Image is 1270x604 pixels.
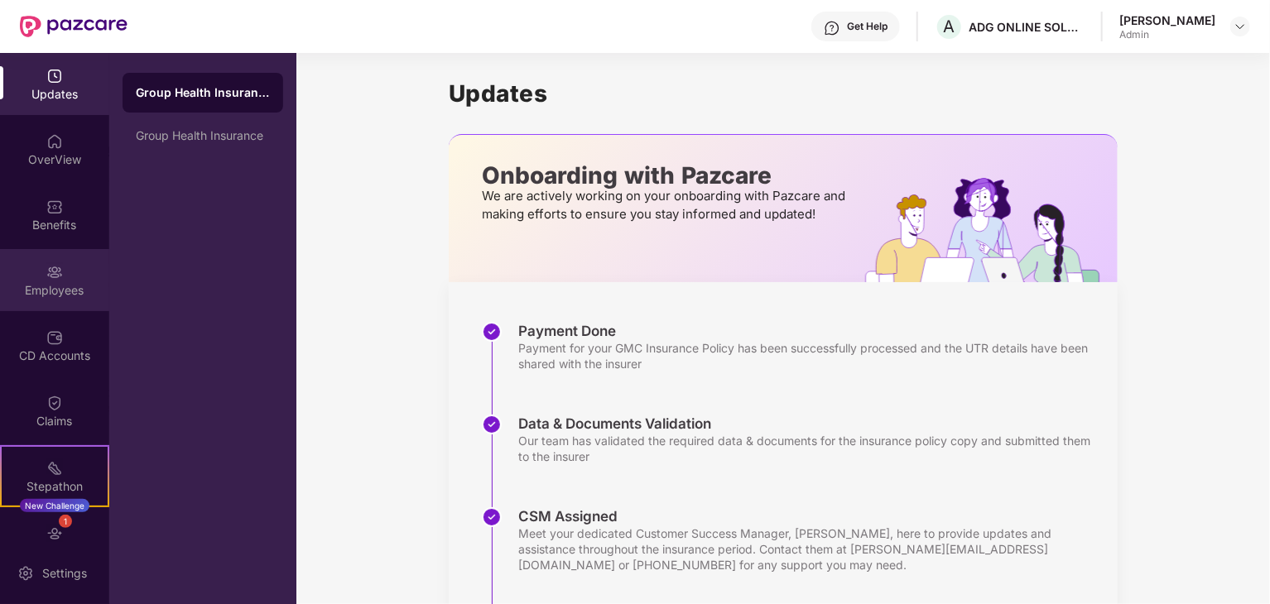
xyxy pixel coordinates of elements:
[847,20,888,33] div: Get Help
[46,525,63,542] img: svg+xml;base64,PHN2ZyBpZD0iRW5kb3JzZW1lbnRzIiB4bWxucz0iaHR0cDovL3d3dy53My5vcmcvMjAwMC9zdmciIHdpZH...
[46,133,63,150] img: svg+xml;base64,PHN2ZyBpZD0iSG9tZSIgeG1sbnM9Imh0dHA6Ly93d3cudzMub3JnLzIwMDAvc3ZnIiB3aWR0aD0iMjAiIG...
[518,507,1101,525] div: CSM Assigned
[136,84,270,101] div: Group Health Insurance
[482,415,502,434] img: svg+xml;base64,PHN2ZyBpZD0iU3RlcC1Eb25lLTMyeDMyIiB4bWxucz0iaHR0cDovL3d3dy53My5vcmcvMjAwMC9zdmciIH...
[449,79,1118,108] h1: Updates
[482,187,850,223] p: We are actively working on your onboarding with Pazcare and making efforts to ensure you stay inf...
[20,16,127,37] img: New Pazcare Logo
[482,322,502,342] img: svg+xml;base64,PHN2ZyBpZD0iU3RlcC1Eb25lLTMyeDMyIiB4bWxucz0iaHR0cDovL3d3dy53My5vcmcvMjAwMC9zdmciIH...
[518,322,1101,340] div: Payment Done
[46,199,63,215] img: svg+xml;base64,PHN2ZyBpZD0iQmVuZWZpdHMiIHhtbG5zPSJodHRwOi8vd3d3LnczLm9yZy8yMDAwL3N2ZyIgd2lkdGg9Ij...
[136,129,270,142] div: Group Health Insurance
[46,264,63,280] img: svg+xml;base64,PHN2ZyBpZD0iRW1wbG95ZWVzIiB4bWxucz0iaHR0cDovL3d3dy53My5vcmcvMjAwMC9zdmciIHdpZHRoPS...
[59,515,72,528] div: 1
[37,565,92,582] div: Settings
[518,340,1101,372] div: Payment for your GMC Insurance Policy has been successfully processed and the UTR details have be...
[46,68,63,84] img: svg+xml;base64,PHN2ZyBpZD0iVXBkYXRlZCIgeG1sbnM9Imh0dHA6Ly93d3cudzMub3JnLzIwMDAvc3ZnIiB3aWR0aD0iMj...
[518,525,1101,573] div: Meet your dedicated Customer Success Manager, [PERSON_NAME], here to provide updates and assistan...
[17,565,34,582] img: svg+xml;base64,PHN2ZyBpZD0iU2V0dGluZy0yMHgyMCIgeG1sbnM9Imh0dHA6Ly93d3cudzMub3JnLzIwMDAvc3ZnIiB3aW...
[482,168,850,183] p: Onboarding with Pazcare
[2,478,108,495] div: Stepathon
[1234,20,1247,33] img: svg+xml;base64,PHN2ZyBpZD0iRHJvcGRvd24tMzJ4MzIiIHhtbG5zPSJodHRwOi8vd3d3LnczLm9yZy8yMDAwL3N2ZyIgd2...
[518,433,1101,464] div: Our team has validated the required data & documents for the insurance policy copy and submitted ...
[46,395,63,411] img: svg+xml;base64,PHN2ZyBpZD0iQ2xhaW0iIHhtbG5zPSJodHRwOi8vd3d3LnczLm9yZy8yMDAwL3N2ZyIgd2lkdGg9IjIwIi...
[944,17,955,36] span: A
[969,19,1085,35] div: ADG ONLINE SOLUTIONS PRIVATE LIMITED
[1119,12,1215,28] div: [PERSON_NAME]
[46,460,63,477] img: svg+xml;base64,PHN2ZyB4bWxucz0iaHR0cDovL3d3dy53My5vcmcvMjAwMC9zdmciIHdpZHRoPSIyMSIgaGVpZ2h0PSIyMC...
[482,507,502,527] img: svg+xml;base64,PHN2ZyBpZD0iU3RlcC1Eb25lLTMyeDMyIiB4bWxucz0iaHR0cDovL3d3dy53My5vcmcvMjAwMC9zdmciIH...
[20,499,89,512] div: New Challenge
[1119,28,1215,41] div: Admin
[824,20,840,36] img: svg+xml;base64,PHN2ZyBpZD0iSGVscC0zMngzMiIgeG1sbnM9Imh0dHA6Ly93d3cudzMub3JnLzIwMDAvc3ZnIiB3aWR0aD...
[865,178,1118,282] img: hrOnboarding
[46,329,63,346] img: svg+xml;base64,PHN2ZyBpZD0iQ0RfQWNjb3VudHMiIGRhdGEtbmFtZT0iQ0QgQWNjb3VudHMiIHhtbG5zPSJodHRwOi8vd3...
[518,415,1101,433] div: Data & Documents Validation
